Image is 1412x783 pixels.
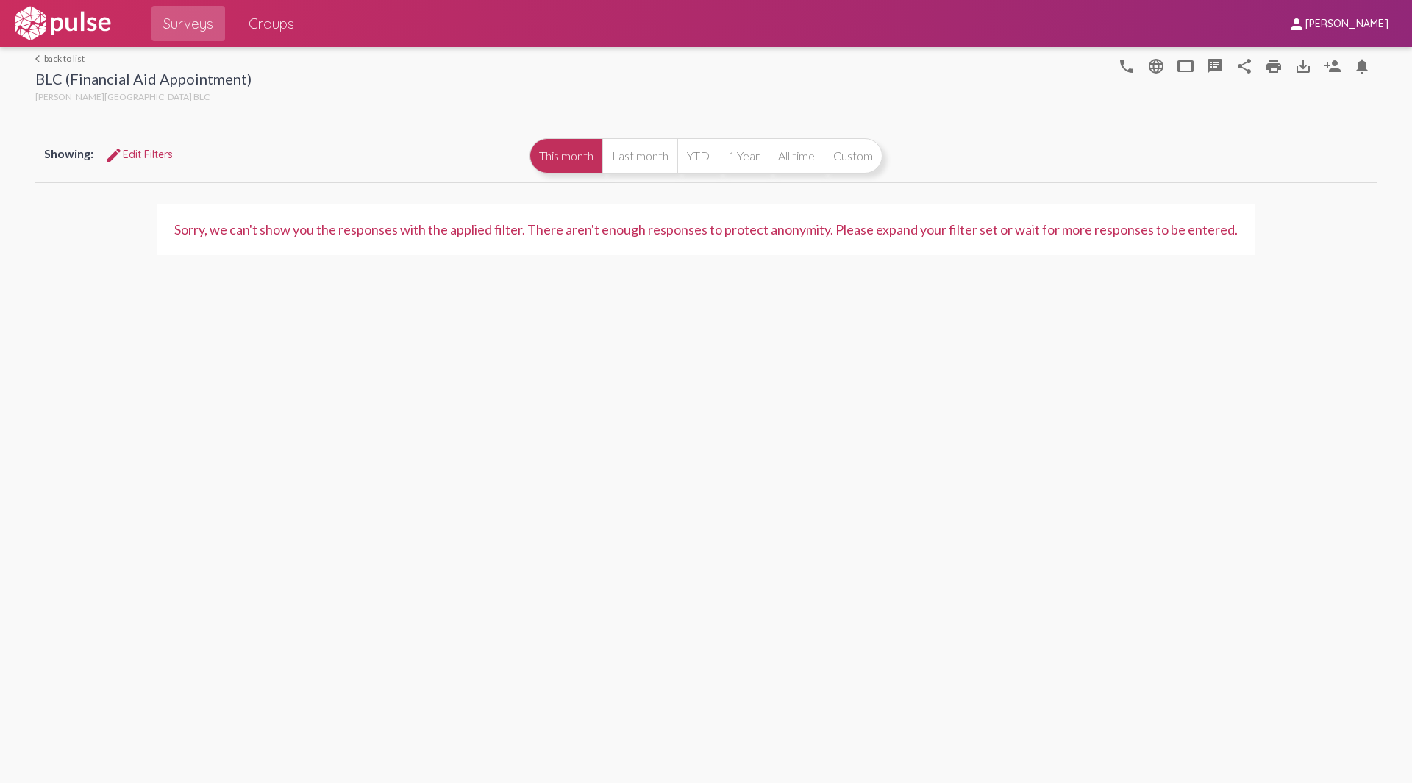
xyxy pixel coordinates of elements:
div: Sorry, we can't show you the responses with the applied filter. There aren't enough responses to ... [174,221,1238,237]
mat-icon: Person [1324,57,1341,75]
button: Last month [602,138,677,174]
button: Download [1288,51,1318,80]
button: YTD [677,138,719,174]
span: [PERSON_NAME][GEOGRAPHIC_DATA] BLC [35,91,210,102]
img: white-logo.svg [12,5,113,42]
mat-icon: tablet [1177,57,1194,75]
span: Edit Filters [105,148,173,161]
button: Custom [824,138,883,174]
button: [PERSON_NAME] [1276,10,1400,37]
mat-icon: Edit Filters [105,146,123,164]
button: Person [1318,51,1347,80]
button: Share [1230,51,1259,80]
button: speaker_notes [1200,51,1230,80]
button: language [1112,51,1141,80]
a: back to list [35,53,252,64]
span: Surveys [163,10,213,37]
mat-icon: person [1288,15,1305,33]
mat-icon: print [1265,57,1283,75]
button: Bell [1347,51,1377,80]
div: BLC (Financial Aid Appointment) [35,70,252,91]
button: tablet [1171,51,1200,80]
button: Edit FiltersEdit Filters [93,141,185,168]
a: Surveys [151,6,225,41]
span: [PERSON_NAME] [1305,18,1388,31]
mat-icon: Download [1294,57,1312,75]
span: Groups [249,10,294,37]
a: print [1259,51,1288,80]
span: Showing: [44,146,93,160]
mat-icon: arrow_back_ios [35,54,44,63]
button: This month [529,138,602,174]
mat-icon: language [1147,57,1165,75]
mat-icon: Bell [1353,57,1371,75]
button: language [1141,51,1171,80]
mat-icon: language [1118,57,1135,75]
button: All time [769,138,824,174]
mat-icon: speaker_notes [1206,57,1224,75]
a: Groups [237,6,306,41]
button: 1 Year [719,138,769,174]
mat-icon: Share [1235,57,1253,75]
